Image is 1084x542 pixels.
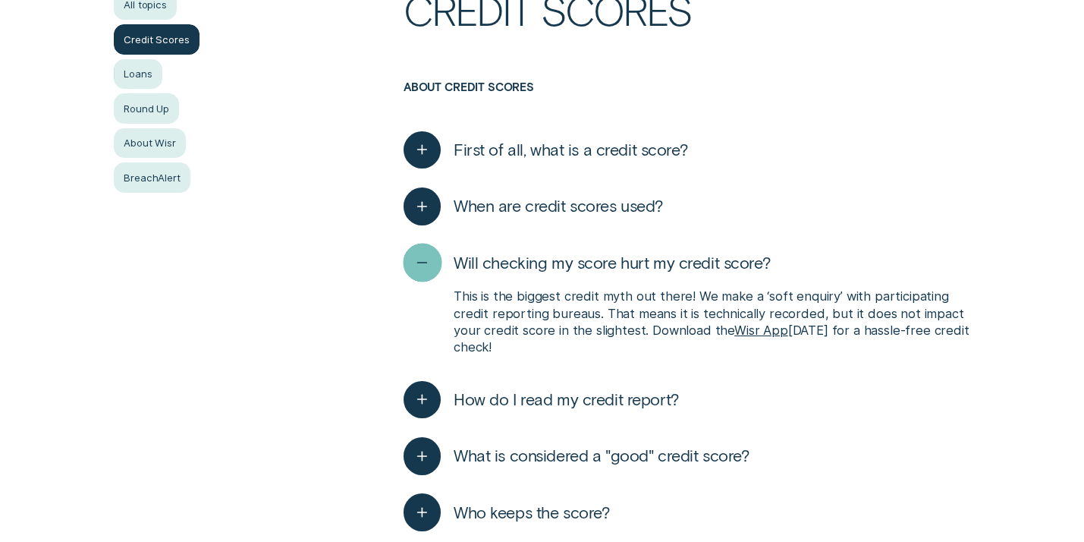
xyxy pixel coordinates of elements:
[404,437,749,475] button: What is considered a "good" credit score?
[404,80,970,121] h3: About credit scores
[454,288,970,355] p: This is the biggest credit myth out there! We make a ‘soft enquiryʼ with participating credit rep...
[114,93,179,124] a: Round Up
[454,503,609,523] span: Who keeps the score?
[404,493,610,531] button: Who keeps the score?
[454,196,663,216] span: When are credit scores used?
[404,187,663,225] button: When are credit scores used?
[454,446,749,466] span: What is considered a "good" credit score?
[454,140,687,160] span: First of all, what is a credit score?
[114,128,186,159] a: About Wisr
[734,323,788,338] a: Wisr App
[114,59,162,90] a: Loans
[114,24,200,55] a: Credit Scores
[454,253,770,273] span: Will checking my score hurt my credit score?
[404,244,770,282] button: Will checking my score hurt my credit score?
[404,381,679,419] button: How do I read my credit report?
[404,131,687,169] button: First of all, what is a credit score?
[114,162,190,193] a: BreachAlert
[454,389,679,410] span: How do I read my credit report?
